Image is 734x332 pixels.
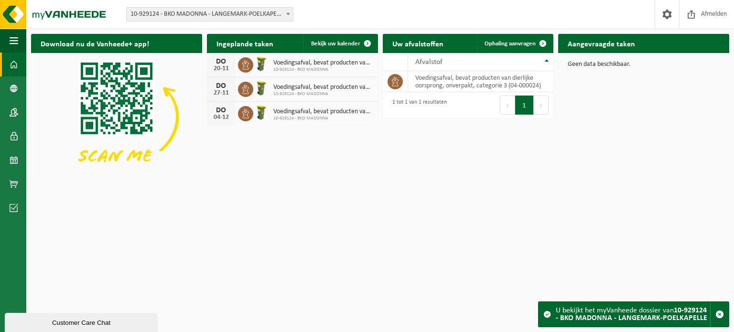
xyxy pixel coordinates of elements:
[500,96,515,115] button: Previous
[207,34,283,53] h2: Ingeplande taken
[212,114,231,121] div: 04-12
[273,59,373,67] span: Voedingsafval, bevat producten van dierlijke oorsprong, onverpakt, categorie 3
[568,61,720,68] p: Geen data beschikbaar.
[212,90,231,96] div: 27-11
[212,65,231,72] div: 20-11
[273,91,373,97] span: 10-929124 - BKO MADONNA
[303,34,377,53] a: Bekijk uw kalender
[273,84,373,91] span: Voedingsafval, bevat producten van dierlijke oorsprong, onverpakt, categorie 3
[5,311,160,332] iframe: chat widget
[556,307,707,322] strong: 10-929124 - BKO MADONNA - LANGEMARK-POELKAPELLE
[383,34,453,53] h2: Uw afvalstoffen
[273,116,373,121] span: 10-929124 - BKO MADONNA
[126,7,293,21] span: 10-929124 - BKO MADONNA - LANGEMARK-POELKAPELLE
[388,95,447,116] div: 1 tot 1 van 1 resultaten
[212,107,231,114] div: DO
[558,34,645,53] h2: Aangevraagde taken
[31,34,159,53] h2: Download nu de Vanheede+ app!
[485,41,536,47] span: Ophaling aanvragen
[273,108,373,116] span: Voedingsafval, bevat producten van dierlijke oorsprong, onverpakt, categorie 3
[253,105,270,121] img: WB-0060-HPE-GN-50
[408,71,554,92] td: voedingsafval, bevat producten van dierlijke oorsprong, onverpakt, categorie 3 (04-000024)
[253,56,270,72] img: WB-0060-HPE-GN-50
[477,34,552,53] a: Ophaling aanvragen
[311,41,360,47] span: Bekijk uw kalender
[212,82,231,90] div: DO
[253,80,270,96] img: WB-0060-HPE-GN-50
[534,96,549,115] button: Next
[515,96,534,115] button: 1
[556,302,710,327] div: U bekijkt het myVanheede dossier van
[31,53,202,181] img: Download de VHEPlus App
[127,8,293,21] span: 10-929124 - BKO MADONNA - LANGEMARK-POELKAPELLE
[212,58,231,65] div: DO
[273,67,373,73] span: 10-929124 - BKO MADONNA
[415,58,443,66] span: Afvalstof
